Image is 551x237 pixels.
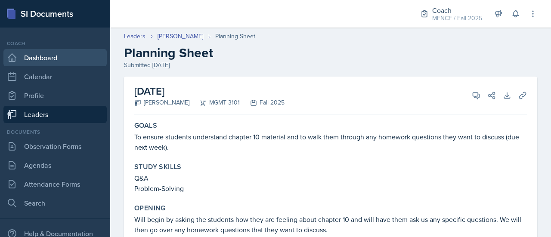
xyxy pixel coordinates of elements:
[158,32,203,41] a: [PERSON_NAME]
[134,163,182,171] label: Study Skills
[134,98,189,107] div: [PERSON_NAME]
[3,157,107,174] a: Agendas
[124,61,537,70] div: Submitted [DATE]
[124,32,145,41] a: Leaders
[134,121,157,130] label: Goals
[3,138,107,155] a: Observation Forms
[3,40,107,47] div: Coach
[3,128,107,136] div: Documents
[3,68,107,85] a: Calendar
[134,83,285,99] h2: [DATE]
[124,45,537,61] h2: Planning Sheet
[432,5,482,15] div: Coach
[3,175,107,193] a: Attendance Forms
[134,214,527,235] p: Will begin by asking the students how they are feeling about chapter 10 and will have them ask us...
[3,106,107,123] a: Leaders
[134,204,166,212] label: Opening
[134,183,527,194] p: Problem-Solving
[189,98,240,107] div: MGMT 3101
[432,14,482,23] div: MENCE / Fall 2025
[134,132,527,152] p: To ensure students understand chapter 10 material and to walk them through any homework questions...
[134,173,527,183] p: Q&A
[3,194,107,212] a: Search
[240,98,285,107] div: Fall 2025
[215,32,255,41] div: Planning Sheet
[3,87,107,104] a: Profile
[3,49,107,66] a: Dashboard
